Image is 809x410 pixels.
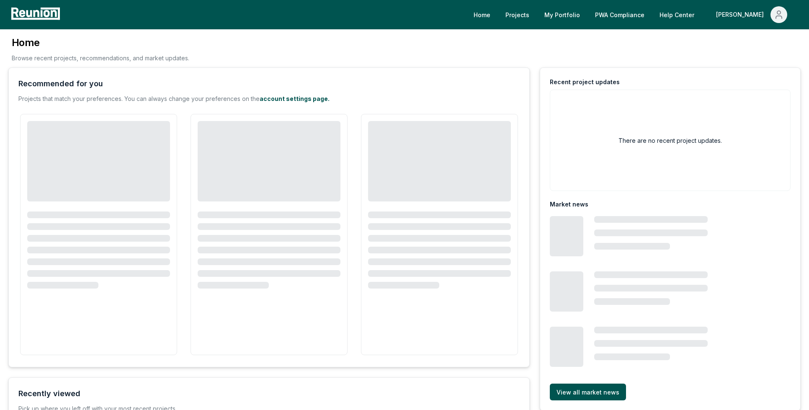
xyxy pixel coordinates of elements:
h3: Home [12,36,189,49]
div: Recommended for you [18,78,103,90]
a: Home [467,6,497,23]
p: Browse recent projects, recommendations, and market updates. [12,54,189,62]
button: [PERSON_NAME] [709,6,794,23]
a: PWA Compliance [588,6,651,23]
h2: There are no recent project updates. [618,136,722,145]
a: View all market news [550,384,626,400]
a: My Portfolio [538,6,587,23]
nav: Main [467,6,801,23]
a: Projects [499,6,536,23]
div: Recently viewed [18,388,80,400]
div: [PERSON_NAME] [716,6,767,23]
div: Market news [550,200,588,209]
a: Help Center [653,6,701,23]
span: Projects that match your preferences. You can always change your preferences on the [18,95,260,102]
div: Recent project updates [550,78,620,86]
a: account settings page. [260,95,330,102]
